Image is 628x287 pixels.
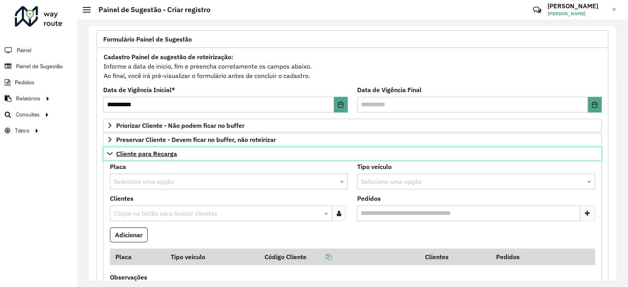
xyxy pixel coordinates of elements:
span: Priorizar Cliente - Não podem ficar no buffer [116,122,245,129]
a: Preservar Cliente - Devem ficar no buffer, não roteirizar [103,133,602,146]
label: Observações [110,272,147,282]
a: Cliente para Recarga [103,147,602,160]
th: Pedidos [491,249,562,265]
span: Pedidos [15,78,35,87]
h3: [PERSON_NAME] [548,2,606,10]
label: Placa [110,162,126,171]
span: Painel [17,46,31,54]
span: Painel de Sugestão [16,62,63,71]
button: Choose Date [334,97,348,113]
h2: Painel de Sugestão - Criar registro [91,5,210,14]
span: Preservar Cliente - Devem ficar no buffer, não roteirizar [116,136,276,143]
a: Priorizar Cliente - Não podem ficar no buffer [103,119,602,132]
th: Código Cliente [259,249,420,265]
label: Data de Vigência Inicial [103,85,175,94]
span: Relatórios [16,94,40,103]
a: Contato Rápido [529,2,546,18]
th: Placa [110,249,165,265]
div: Informe a data de inicio, fim e preencha corretamente os campos abaixo. Ao final, você irá pré-vi... [103,52,602,81]
span: [PERSON_NAME] [548,10,606,17]
label: Data de Vigência Final [357,85,422,94]
th: Tipo veículo [165,249,259,265]
span: Cliente para Recarga [116,151,177,157]
span: Formulário Painel de Sugestão [103,36,192,42]
th: Clientes [420,249,491,265]
button: Adicionar [110,227,148,242]
label: Tipo veículo [357,162,392,171]
label: Pedidos [357,194,381,203]
span: Consultas [16,111,40,119]
a: Copiar [307,253,332,261]
label: Clientes [110,194,133,203]
button: Choose Date [588,97,602,113]
strong: Cadastro Painel de sugestão de roteirização: [104,53,233,61]
span: Tático [15,127,29,135]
